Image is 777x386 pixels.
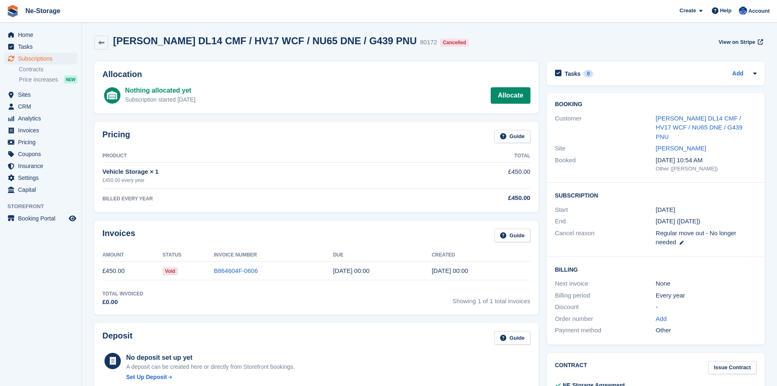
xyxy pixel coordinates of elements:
[4,184,77,195] a: menu
[214,249,333,262] th: Invoice Number
[22,4,63,18] a: Ne-Storage
[494,331,530,345] a: Guide
[4,136,77,148] a: menu
[113,35,417,46] h2: [PERSON_NAME] DL14 CMF / HV17 WCF / NU65 DNE / G439 PNU
[656,302,757,312] div: -
[125,86,195,95] div: Nothing allocated yet
[656,229,736,246] span: Regular move out - No longer needed
[18,29,67,41] span: Home
[333,249,432,262] th: Due
[18,41,67,52] span: Tasks
[420,38,437,47] div: 80172
[163,249,214,262] th: Status
[7,202,82,211] span: Storefront
[718,38,755,46] span: View on Stripe
[102,229,135,242] h2: Invoices
[19,76,58,84] span: Price increases
[720,7,732,15] span: Help
[4,89,77,100] a: menu
[555,191,757,199] h2: Subscription
[68,213,77,223] a: Preview store
[656,205,675,215] time: 2025-08-31 23:00:00 UTC
[555,291,656,300] div: Billing period
[656,279,757,288] div: None
[708,361,757,375] a: Issue Contract
[18,101,67,112] span: CRM
[409,193,530,203] div: £450.00
[4,53,77,64] a: menu
[555,361,587,375] h2: Contract
[555,144,656,153] div: Site
[409,150,530,163] th: Total
[4,113,77,124] a: menu
[18,113,67,124] span: Analytics
[102,130,130,143] h2: Pricing
[555,114,656,142] div: Customer
[656,314,667,324] a: Add
[555,101,757,108] h2: Booking
[163,267,178,275] span: Void
[126,363,295,371] p: A deposit can be created here or directly from Storefront bookings.
[7,5,19,17] img: stora-icon-8386f47178a22dfd0bd8f6a31ec36ba5ce8667c1dd55bd0f319d3a0aa187defe.svg
[656,165,757,173] div: Other ([PERSON_NAME])
[555,302,656,312] div: Discount
[18,89,67,100] span: Sites
[126,373,295,381] a: Set Up Deposit
[102,70,530,79] h2: Allocation
[656,115,743,140] a: [PERSON_NAME] DL14 CMF / HV17 WCF / NU65 DNE / G439 PNU
[555,279,656,288] div: Next invoice
[102,195,409,202] div: BILLED EVERY YEAR
[748,7,770,15] span: Account
[440,39,469,47] div: Cancelled
[584,70,593,77] div: 0
[126,353,295,363] div: No deposit set up yet
[125,95,195,104] div: Subscription started [DATE]
[4,101,77,112] a: menu
[102,331,132,345] h2: Deposit
[102,262,163,280] td: £450.00
[555,326,656,335] div: Payment method
[4,160,77,172] a: menu
[333,267,369,274] time: 2025-09-01 23:00:00 UTC
[18,125,67,136] span: Invoices
[732,69,743,79] a: Add
[64,75,77,84] div: NEW
[4,125,77,136] a: menu
[102,150,409,163] th: Product
[656,291,757,300] div: Every year
[409,163,530,188] td: £450.00
[19,75,77,84] a: Price increases NEW
[102,297,143,307] div: £0.00
[555,314,656,324] div: Order number
[739,7,747,15] img: Karol Carter
[715,35,765,49] a: View on Stripe
[656,145,706,152] a: [PERSON_NAME]
[656,156,757,165] div: [DATE] 10:54 AM
[214,267,258,274] a: B864604F-0606
[102,177,409,184] div: £450.00 every year
[494,229,530,242] a: Guide
[432,249,530,262] th: Created
[18,148,67,160] span: Coupons
[4,148,77,160] a: menu
[453,290,530,307] span: Showing 1 of 1 total invoices
[494,130,530,143] a: Guide
[102,290,143,297] div: Total Invoiced
[555,156,656,173] div: Booked
[555,205,656,215] div: Start
[126,373,167,381] div: Set Up Deposit
[4,172,77,184] a: menu
[102,167,409,177] div: Vehicle Storage × 1
[4,29,77,41] a: menu
[102,249,163,262] th: Amount
[18,53,67,64] span: Subscriptions
[4,213,77,224] a: menu
[656,326,757,335] div: Other
[18,172,67,184] span: Settings
[18,136,67,148] span: Pricing
[656,218,700,225] span: [DATE] ([DATE])
[4,41,77,52] a: menu
[565,70,581,77] h2: Tasks
[432,267,468,274] time: 2025-08-31 23:00:58 UTC
[18,184,67,195] span: Capital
